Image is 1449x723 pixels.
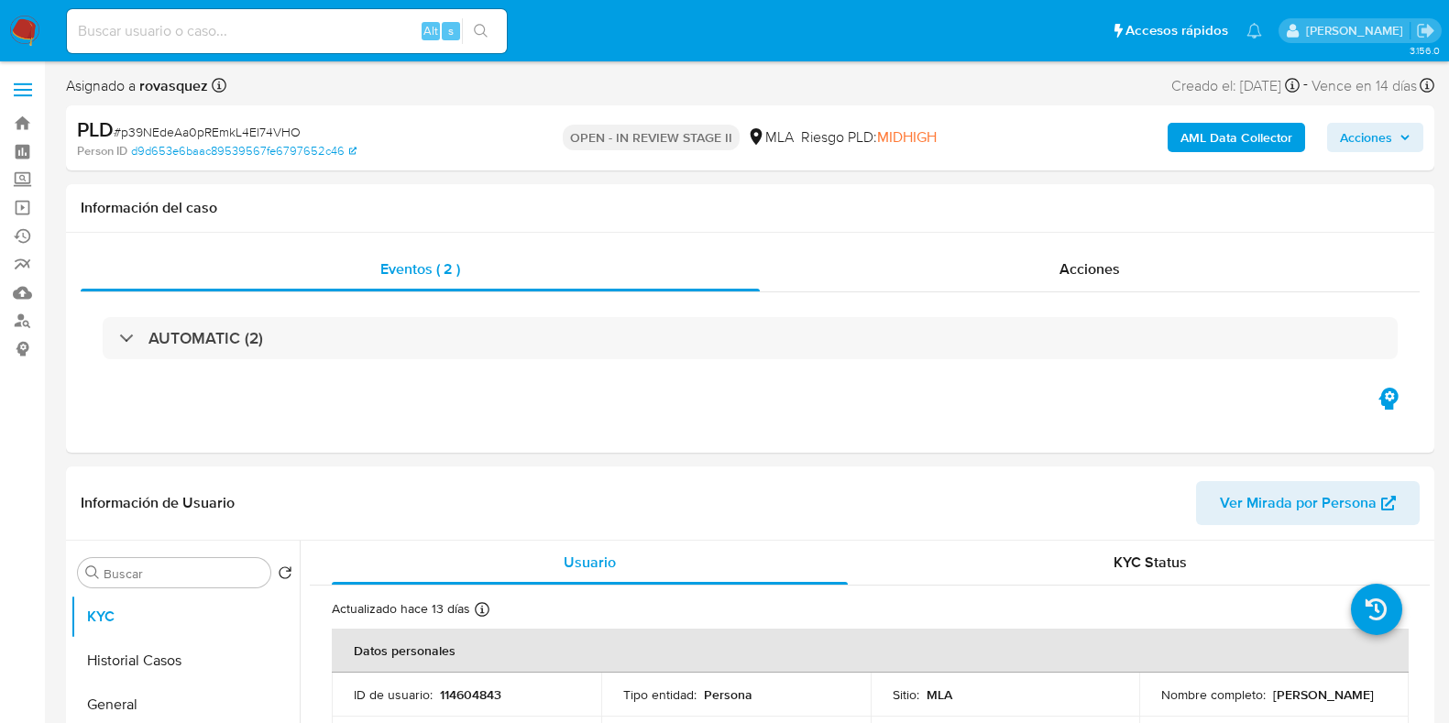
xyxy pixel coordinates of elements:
[877,126,937,148] span: MIDHIGH
[1171,73,1300,98] div: Creado el: [DATE]
[1180,123,1292,152] b: AML Data Collector
[1246,23,1262,38] a: Notificaciones
[623,686,697,703] p: Tipo entidad :
[278,565,292,586] button: Volver al orden por defecto
[1196,481,1420,525] button: Ver Mirada por Persona
[1125,21,1228,40] span: Accesos rápidos
[1059,258,1120,279] span: Acciones
[71,595,300,639] button: KYC
[81,494,235,512] h1: Información de Usuario
[77,143,127,159] b: Person ID
[114,123,301,141] span: # p39NEdeAa0pREmkL4El74VHO
[332,600,470,618] p: Actualizado hace 13 días
[77,115,114,144] b: PLD
[148,328,263,348] h3: AUTOMATIC (2)
[1168,123,1305,152] button: AML Data Collector
[893,686,919,703] p: Sitio :
[1312,76,1417,96] span: Vence en 14 días
[81,199,1420,217] h1: Información del caso
[85,565,100,580] button: Buscar
[380,258,460,279] span: Eventos ( 2 )
[1220,481,1377,525] span: Ver Mirada por Persona
[66,76,208,96] span: Asignado a
[927,686,952,703] p: MLA
[67,19,507,43] input: Buscar usuario o caso...
[131,143,357,159] a: d9d653e6baac89539567fe6797652c46
[462,18,499,44] button: search-icon
[423,22,438,39] span: Alt
[1306,22,1410,39] p: florencia.lera@mercadolibre.com
[1340,123,1392,152] span: Acciones
[801,127,937,148] span: Riesgo PLD:
[104,565,263,582] input: Buscar
[103,317,1398,359] div: AUTOMATIC (2)
[1114,552,1187,573] span: KYC Status
[747,127,794,148] div: MLA
[71,639,300,683] button: Historial Casos
[563,125,740,150] p: OPEN - IN REVIEW STAGE II
[354,686,433,703] p: ID de usuario :
[704,686,752,703] p: Persona
[1273,686,1374,703] p: [PERSON_NAME]
[564,552,616,573] span: Usuario
[440,686,501,703] p: 114604843
[1416,21,1435,40] a: Salir
[1303,73,1308,98] span: -
[136,75,208,96] b: rovasquez
[332,629,1409,673] th: Datos personales
[1161,686,1266,703] p: Nombre completo :
[1327,123,1423,152] button: Acciones
[448,22,454,39] span: s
